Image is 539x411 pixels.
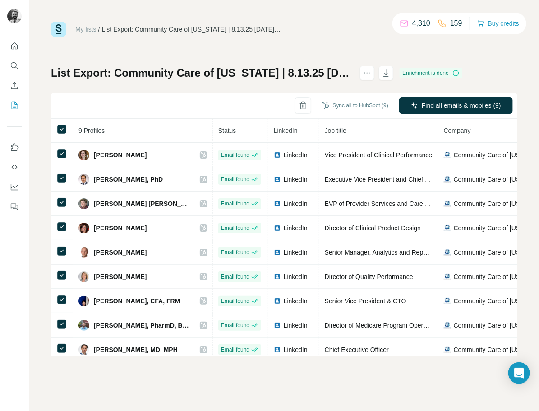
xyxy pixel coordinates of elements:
a: My lists [75,26,97,33]
div: Enrichment is done [400,68,462,78]
img: Surfe Logo [51,22,66,37]
span: Email found [221,346,249,354]
p: 159 [450,18,462,29]
span: Email found [221,248,249,256]
img: LinkedIn logo [274,176,281,183]
img: company-logo [444,224,451,232]
button: Enrich CSV [7,78,22,94]
img: company-logo [444,322,451,329]
img: LinkedIn logo [274,273,281,280]
span: LinkedIn [284,321,308,330]
img: LinkedIn logo [274,151,281,159]
span: Email found [221,321,249,329]
div: List Export: Community Care of [US_STATE] | 8.13.25 [DATE] 23:55 [102,25,282,34]
span: 9 Profiles [78,127,105,134]
img: LinkedIn logo [274,322,281,329]
img: Avatar [78,296,89,306]
span: Executive Vice President and Chief Data & Analytics Officer [325,176,491,183]
span: Status [218,127,236,134]
img: Avatar [78,344,89,355]
span: Email found [221,151,249,159]
span: Find all emails & mobiles (9) [422,101,501,110]
button: Quick start [7,38,22,54]
img: Avatar [78,320,89,331]
span: Senior Vice President & CTO [325,297,406,305]
img: company-logo [444,200,451,207]
li: / [98,25,100,34]
button: Find all emails & mobiles (9) [399,97,513,114]
img: Avatar [78,223,89,233]
span: Company [444,127,471,134]
span: Email found [221,273,249,281]
span: Director of Quality Performance [325,273,413,280]
img: LinkedIn logo [274,249,281,256]
img: company-logo [444,273,451,280]
button: Feedback [7,199,22,215]
img: LinkedIn logo [274,346,281,353]
button: actions [360,66,374,80]
span: LinkedIn [284,199,308,208]
img: Avatar [78,150,89,160]
span: Email found [221,224,249,232]
button: My lists [7,97,22,114]
span: LinkedIn [284,175,308,184]
img: Avatar [7,9,22,23]
span: LinkedIn [274,127,298,134]
span: [PERSON_NAME], CFA, FRM [94,297,180,306]
span: Email found [221,200,249,208]
span: [PERSON_NAME], PharmD, BCPS [94,321,191,330]
img: company-logo [444,176,451,183]
button: Buy credits [477,17,519,30]
img: Avatar [78,247,89,258]
button: Search [7,58,22,74]
img: LinkedIn logo [274,200,281,207]
span: [PERSON_NAME] [94,224,147,233]
span: LinkedIn [284,248,308,257]
span: Email found [221,297,249,305]
span: LinkedIn [284,151,308,160]
span: Chief Executive Officer [325,346,389,353]
div: Open Intercom Messenger [508,362,530,384]
img: company-logo [444,346,451,353]
span: Senior Manager, Analytics and Reporting [325,249,439,256]
span: [PERSON_NAME] [94,248,147,257]
img: company-logo [444,151,451,159]
img: LinkedIn logo [274,224,281,232]
img: Avatar [78,174,89,185]
img: company-logo [444,297,451,305]
span: [PERSON_NAME], PhD [94,175,163,184]
span: Director of Medicare Program Operations [325,322,440,329]
button: Use Surfe API [7,159,22,175]
span: [PERSON_NAME], MD, MPH [94,345,178,354]
img: company-logo [444,249,451,256]
button: Sync all to HubSpot (9) [316,99,395,112]
span: LinkedIn [284,297,308,306]
img: LinkedIn logo [274,297,281,305]
img: Avatar [78,271,89,282]
h1: List Export: Community Care of [US_STATE] | 8.13.25 [DATE] 23:55 [51,66,352,80]
button: Dashboard [7,179,22,195]
span: Vice President of Clinical Performance [325,151,433,159]
span: LinkedIn [284,345,308,354]
button: Use Surfe on LinkedIn [7,139,22,155]
p: 4,310 [412,18,430,29]
span: Director of Clinical Product Design [325,224,421,232]
span: [PERSON_NAME] [94,272,147,281]
span: Email found [221,175,249,183]
span: Job title [325,127,346,134]
span: LinkedIn [284,224,308,233]
span: [PERSON_NAME] [94,151,147,160]
img: Avatar [78,198,89,209]
span: [PERSON_NAME] [PERSON_NAME] [94,199,191,208]
span: LinkedIn [284,272,308,281]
